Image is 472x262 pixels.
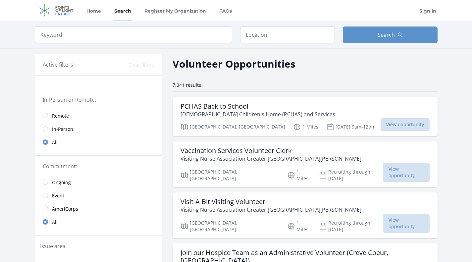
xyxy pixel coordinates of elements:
p: [DATE] 9am-12pm [326,123,376,131]
a: Event [35,189,162,202]
span: AmeriCorps [52,206,78,212]
p: Recruiting through [DATE] [319,220,383,233]
p: Visiting Nurse Association Greater [GEOGRAPHIC_DATA][PERSON_NAME] [181,155,361,163]
a: Ongoing [35,176,162,189]
span: View opportunity [383,163,430,182]
span: Search [378,31,395,39]
a: AmeriCorps [35,202,162,215]
legend: Issue area [40,242,66,250]
span: View opportunity [381,118,430,131]
h3: PCHAS Back to School [181,102,335,110]
h2: Volunteer Opportunities [173,56,295,71]
a: All [35,215,162,229]
a: All [35,135,162,149]
p: 1 Miles [293,123,318,131]
p: 1 Miles [287,169,311,182]
p: [GEOGRAPHIC_DATA], [GEOGRAPHIC_DATA] [181,123,285,131]
p: Visiting Nurse Association Greater [GEOGRAPHIC_DATA][PERSON_NAME] [181,206,361,214]
span: In-Person [52,126,73,132]
span: Event [52,192,64,199]
span: 7,041 results [173,82,201,88]
legend: Commitment: [43,162,154,170]
input: Keyword [35,26,232,43]
input: Location [240,26,335,43]
button: Search [343,26,438,43]
span: View opportunity [383,214,430,233]
span: Ongoing [52,179,71,186]
legend: In-Person or Remote: [43,96,154,104]
span: Remote [52,113,69,119]
p: 1 Miles [287,220,311,233]
p: [GEOGRAPHIC_DATA], [GEOGRAPHIC_DATA] [181,169,280,182]
button: Clear filters [129,62,154,68]
a: PCHAS Back to School [DEMOGRAPHIC_DATA] Children's Home (PCHAS) and Services [GEOGRAPHIC_DATA], [... [173,97,438,136]
a: Visit-A-Bit Visiting Volunteer Visiting Nurse Association Greater [GEOGRAPHIC_DATA][PERSON_NAME] ... [173,192,438,238]
a: Remote [35,109,162,122]
h3: Visit-A-Bit Visiting Volunteer [181,198,361,206]
span: All [52,219,58,226]
h3: Vaccination Services Volunteer Clerk [181,147,361,155]
p: Recruiting through [DATE] [319,169,383,182]
span: All [52,139,58,146]
p: [GEOGRAPHIC_DATA], [GEOGRAPHIC_DATA] [181,220,280,233]
a: Vaccination Services Volunteer Clerk Visiting Nurse Association Greater [GEOGRAPHIC_DATA][PERSON_... [173,141,438,187]
p: [DEMOGRAPHIC_DATA] Children's Home (PCHAS) and Services [181,110,335,118]
h3: Active filters [43,61,73,69]
a: In-Person [35,122,162,135]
